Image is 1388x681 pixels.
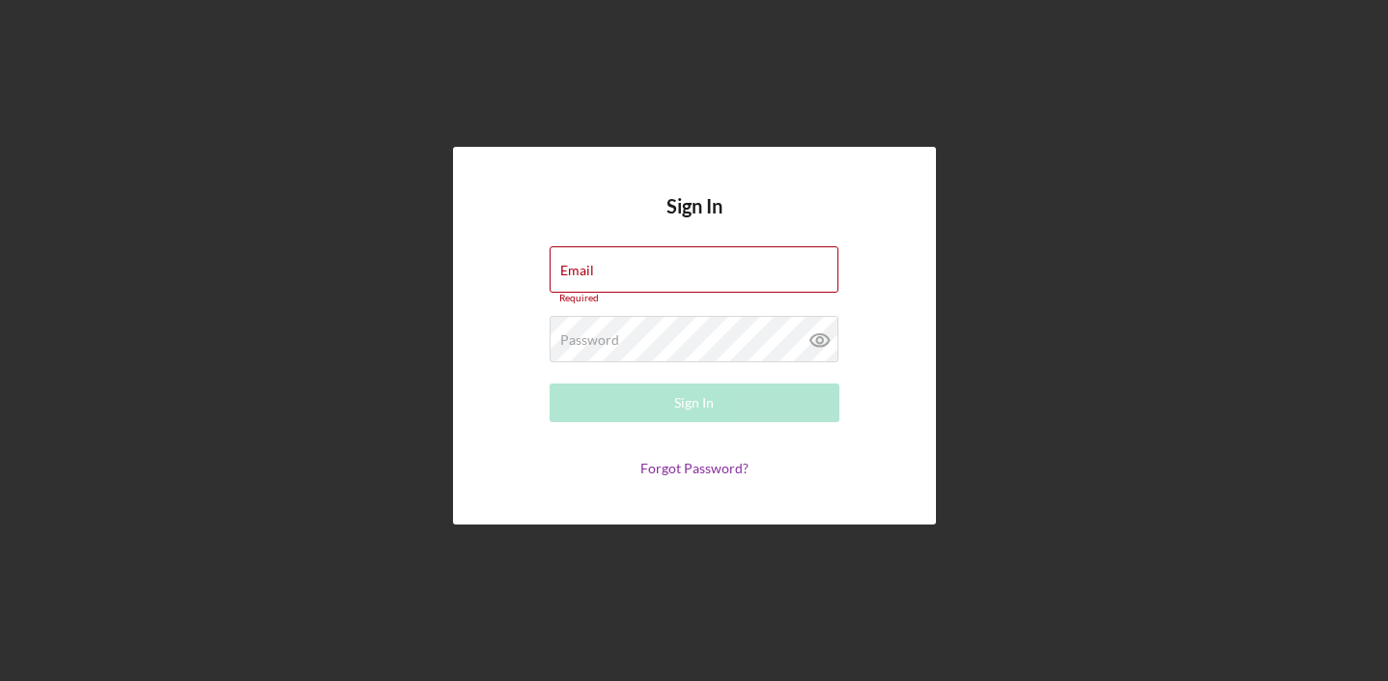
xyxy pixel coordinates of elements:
div: Sign In [674,383,714,422]
button: Sign In [550,383,839,422]
h4: Sign In [666,195,722,246]
div: Required [550,293,839,304]
label: Password [560,332,619,348]
a: Forgot Password? [640,460,749,476]
label: Email [560,263,594,278]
